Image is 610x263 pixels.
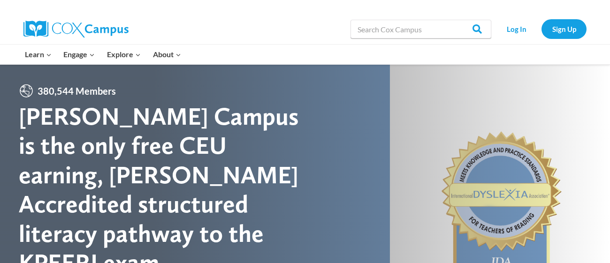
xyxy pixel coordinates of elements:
span: About [153,48,181,60]
span: Engage [63,48,95,60]
input: Search Cox Campus [351,20,491,38]
span: Explore [107,48,141,60]
nav: Primary Navigation [19,45,187,64]
span: Learn [25,48,52,60]
img: Cox Campus [23,21,129,38]
span: 380,544 Members [34,83,120,98]
nav: Secondary Navigation [496,19,587,38]
a: Log In [496,19,537,38]
a: Sign Up [541,19,587,38]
